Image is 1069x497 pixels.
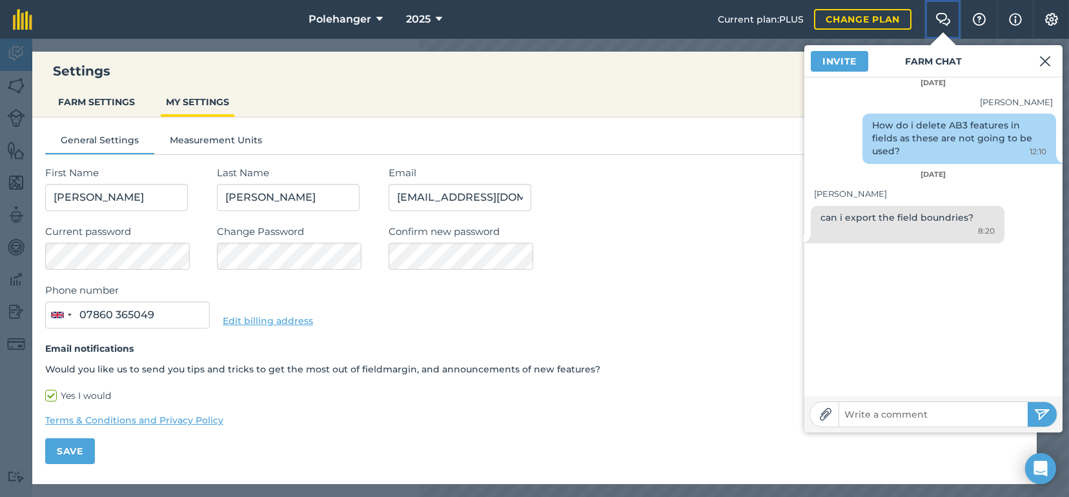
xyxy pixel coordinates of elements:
div: Open Intercom Messenger [1025,453,1056,484]
span: 2025 [406,12,431,27]
img: svg+xml;base64,PHN2ZyB4bWxucz0iaHR0cDovL3d3dy53My5vcmcvMjAwMC9zdmciIHdpZHRoPSIxNyIgaGVpZ2h0PSIxNy... [1009,12,1022,27]
label: Current password [45,224,204,239]
span: 8:20 [978,225,995,238]
label: Confirm new password [389,224,1024,239]
h4: Email notifications [45,341,1024,356]
label: Email [389,165,1024,181]
a: Change plan [814,9,911,30]
div: [PERSON_NAME] [814,187,1053,201]
img: fieldmargin Logo [13,9,32,30]
div: [DATE] [804,169,1063,181]
span: 12:10 [1030,145,1046,158]
label: First Name [45,165,204,181]
button: FARM SETTINGS [53,90,140,114]
img: Paperclip icon [819,408,832,421]
a: Edit billing address [223,315,313,327]
a: Terms & Conditions and Privacy Policy [45,413,1024,427]
div: [DATE] [804,77,1063,89]
img: A cog icon [1044,13,1059,26]
img: svg+xml;base64,PHN2ZyB4bWxucz0iaHR0cDovL3d3dy53My5vcmcvMjAwMC9zdmciIHdpZHRoPSIyNSIgaGVpZ2h0PSIyNC... [1034,407,1050,422]
button: Save [45,438,95,464]
span: Polehanger [309,12,371,27]
h3: Settings [32,62,1037,80]
img: Two speech bubbles overlapping with the left bubble in the forefront [935,13,951,26]
input: Write a comment [839,405,1028,423]
img: svg+xml;base64,PHN2ZyB4bWxucz0iaHR0cDovL3d3dy53My5vcmcvMjAwMC9zdmciIHdpZHRoPSIyMiIgaGVpZ2h0PSIzMC... [1039,54,1051,69]
label: Change Password [217,224,376,239]
label: Yes I would [45,389,1024,403]
div: [PERSON_NAME] [814,96,1053,109]
span: Current plan : PLUS [718,12,804,26]
div: can i export the field boundries? [811,206,1004,243]
label: Last Name [217,165,376,181]
button: General Settings [45,133,154,152]
label: Phone number [45,283,210,298]
button: Measurement Units [154,133,278,152]
div: How do i delete AB3 features in fields as these are not going to be used? [862,114,1056,164]
input: 07400 123456 [45,301,210,329]
button: Selected country [46,302,76,328]
button: Invite [811,51,868,72]
p: Would you like us to send you tips and tricks to get the most out of fieldmargin, and announcemen... [45,362,1024,376]
button: MY SETTINGS [161,90,234,114]
h3: Farm Chat [804,45,1063,77]
img: A question mark icon [972,13,987,26]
